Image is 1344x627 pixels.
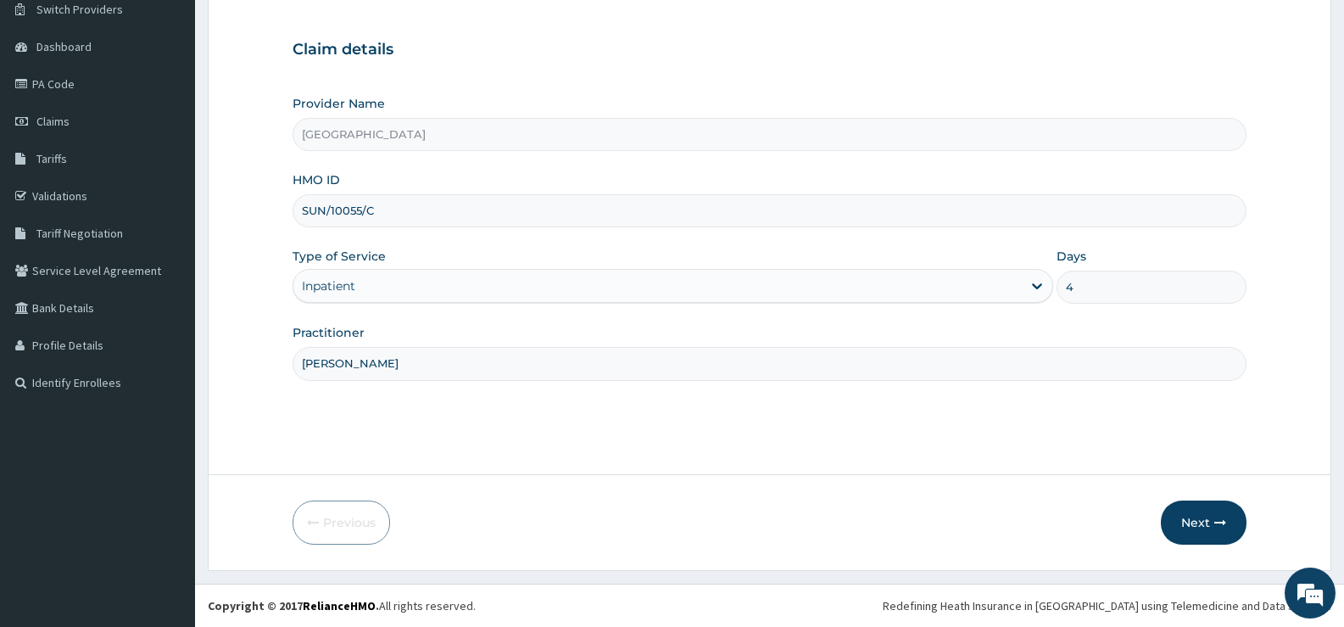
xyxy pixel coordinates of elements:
[36,226,123,241] span: Tariff Negotiation
[883,597,1331,614] div: Redefining Heath Insurance in [GEOGRAPHIC_DATA] using Telemedicine and Data Science!
[293,248,386,265] label: Type of Service
[8,434,323,493] textarea: Type your message and hit 'Enter'
[293,194,1246,227] input: Enter HMO ID
[98,199,234,370] span: We're online!
[1057,248,1086,265] label: Days
[303,598,376,613] a: RelianceHMO
[302,277,355,294] div: Inpatient
[293,95,385,112] label: Provider Name
[278,8,319,49] div: Minimize live chat window
[208,598,379,613] strong: Copyright © 2017 .
[293,41,1246,59] h3: Claim details
[36,2,123,17] span: Switch Providers
[293,347,1246,380] input: Enter Name
[36,114,70,129] span: Claims
[1161,501,1246,545] button: Next
[195,584,1344,627] footer: All rights reserved.
[36,39,92,54] span: Dashboard
[293,171,340,188] label: HMO ID
[88,95,285,117] div: Chat with us now
[293,324,365,341] label: Practitioner
[293,501,390,545] button: Previous
[31,85,69,127] img: d_794563401_company_1708531726252_794563401
[36,151,67,166] span: Tariffs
